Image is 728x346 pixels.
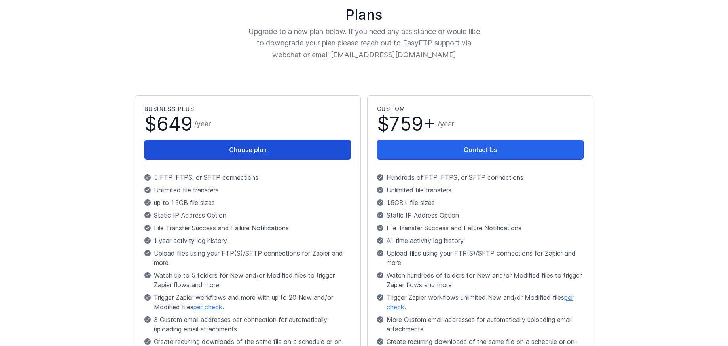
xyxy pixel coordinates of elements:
span: / [194,118,211,130]
span: year [197,120,211,128]
p: 3 Custom email addresses per connection for automatically uploading email attachments [144,315,351,334]
p: Unlimited file transfers [144,185,351,195]
p: File Transfer Success and Failure Notifications [144,223,351,233]
h2: Business Plus [144,105,351,113]
span: year [440,120,454,128]
span: Trigger Zapier workflows unlimited New and/or Modified files . [387,293,584,312]
p: up to 1.5GB file sizes [144,198,351,207]
p: Upload files using your FTP(S)/SFTP connections for Zapier and more [377,248,584,267]
p: 1 year activity log history [144,236,351,245]
p: Hundreds of FTP, FTPS, or SFTP connections [377,173,584,182]
span: 649 [157,112,193,135]
p: Watch hundreds of folders for New and/or Modified files to trigger Zapier flows and more [377,271,584,290]
h2: Custom [377,105,584,113]
p: Upgrade to a new plan below. If you need any assistance or would like to downgrade your plan plea... [248,26,480,60]
span: $ [144,115,193,134]
p: Static IP Address Option [144,211,351,220]
span: Trigger Zapier workflows and more with up to 20 New and/or Modified files . [154,293,351,312]
p: Watch up to 5 folders for New and/or Modified files to trigger Zapier flows and more [144,271,351,290]
span: 759+ [389,112,436,135]
span: $ [377,115,436,134]
h1: Plans [131,7,597,23]
p: Static IP Address Option [377,211,584,220]
p: More Custom email addresses for automatically uploading email attachments [377,315,584,334]
p: File Transfer Success and Failure Notifications [377,223,584,233]
p: All-time activity log history [377,236,584,245]
p: Unlimited file transfers [377,185,584,195]
p: 5 FTP, FTPS, or SFTP connections [144,173,351,182]
button: Choose plan [144,140,351,160]
p: 1.5GB+ file sizes [377,198,584,207]
a: Contact Us [377,140,584,160]
span: / [438,118,454,130]
iframe: Drift Widget Chat Controller [688,307,719,337]
a: per check [387,293,573,311]
a: per check [193,303,222,311]
p: Upload files using your FTP(S)/SFTP connections for Zapier and more [144,248,351,267]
